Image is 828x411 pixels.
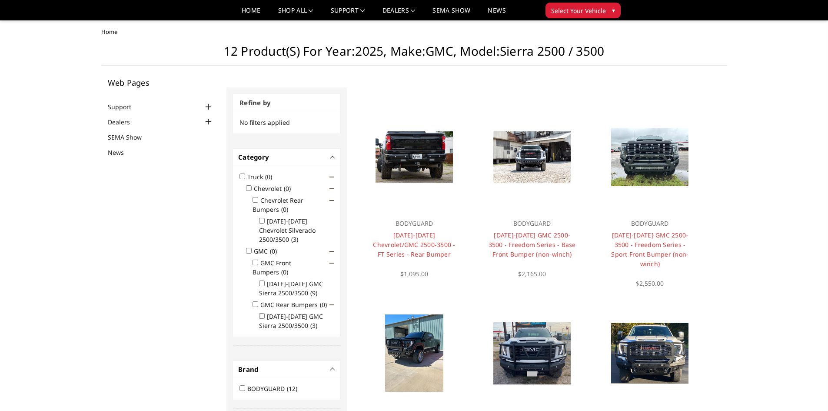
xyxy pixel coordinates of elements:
[370,218,458,229] p: BODYGUARD
[108,133,153,142] a: SEMA Show
[101,44,727,66] h1: 12 Product(s) for Year:2025, Make:GMC, Model:Sierra 2500 / 3500
[287,384,297,393] span: (12)
[259,280,323,297] label: [DATE]-[DATE] GMC Sierra 2500/3500
[489,231,576,258] a: [DATE]-[DATE] GMC 2500-3500 - Freedom Series - Base Front Bumper (non-winch)
[259,312,323,330] label: [DATE]-[DATE] GMC Sierra 2500/3500
[329,198,334,203] span: Click to show/hide children
[242,7,260,20] a: Home
[239,118,290,127] span: No filters applied
[247,173,277,181] label: Truck
[331,155,335,159] button: -
[291,235,298,244] span: (3)
[254,184,296,193] label: Chevrolet
[265,173,272,181] span: (0)
[253,196,303,214] label: Chevrolet Rear Bumpers
[551,6,606,15] span: Select Your Vehicle
[101,28,117,36] span: Home
[329,175,334,179] span: Click to show/hide children
[284,184,291,193] span: (0)
[373,231,455,258] a: [DATE]-[DATE] Chevrolet/GMC 2500-3500 - FT Series - Rear Bumper
[400,270,428,278] span: $1,095.00
[238,364,335,374] h4: Brand
[253,259,293,276] label: GMC Front Bumpers
[489,218,576,229] p: BODYGUARD
[331,7,365,20] a: Support
[108,117,141,127] a: Dealers
[108,148,135,157] a: News
[488,7,505,20] a: News
[320,301,327,309] span: (0)
[310,289,317,297] span: (9)
[329,261,334,265] span: Click to show/hide children
[281,268,288,276] span: (0)
[270,247,277,255] span: (0)
[108,102,142,111] a: Support
[329,303,334,307] span: Click to show/hide children
[254,247,282,255] label: GMC
[636,279,664,287] span: $2,550.00
[612,6,615,15] span: ▾
[281,205,288,214] span: (0)
[545,3,621,18] button: Select Your Vehicle
[331,367,335,371] button: -
[238,152,335,162] h4: Category
[329,249,334,254] span: Click to show/hide children
[259,217,316,244] label: [DATE]-[DATE] Chevrolet Silverado 2500/3500
[432,7,470,20] a: SEMA Show
[382,7,416,20] a: Dealers
[247,384,303,393] label: BODYGUARD
[233,94,340,112] h3: Refine by
[611,231,688,268] a: [DATE]-[DATE] GMC 2500-3500 - Freedom Series - Sport Front Bumper (non-winch)
[260,301,332,309] label: GMC Rear Bumpers
[518,270,546,278] span: $2,165.00
[606,218,694,229] p: BODYGUARD
[329,187,334,191] span: Click to show/hide children
[310,321,317,330] span: (3)
[108,79,214,87] h5: Web Pages
[278,7,313,20] a: shop all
